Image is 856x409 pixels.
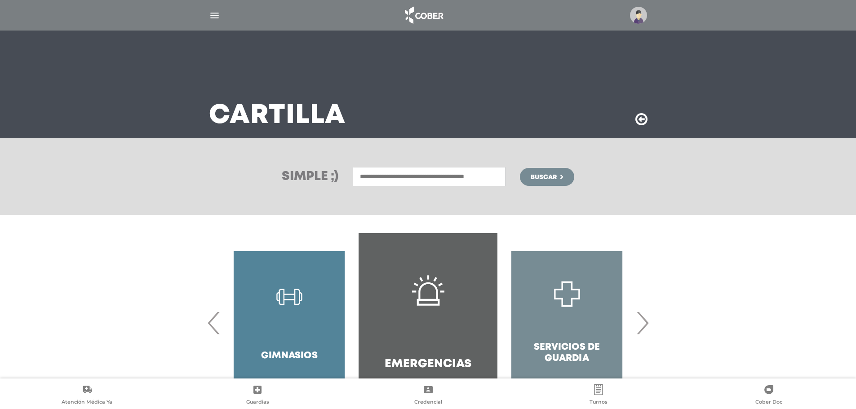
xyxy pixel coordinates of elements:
[531,174,557,180] span: Buscar
[385,357,471,371] h4: Emergencias
[2,384,172,407] a: Atención Médica Ya
[520,168,574,186] button: Buscar
[209,104,346,128] h3: Cartilla
[414,399,442,407] span: Credencial
[630,7,647,24] img: profile-placeholder.svg
[513,384,683,407] a: Turnos
[246,399,269,407] span: Guardias
[209,10,220,21] img: Cober_menu-lines-white.svg
[282,171,338,183] h3: Simple ;)
[400,4,447,26] img: logo_cober_home-white.png
[634,299,651,347] span: Next
[205,299,223,347] span: Previous
[684,384,854,407] a: Cober Doc
[590,399,608,407] span: Turnos
[62,399,112,407] span: Atención Médica Ya
[172,384,342,407] a: Guardias
[755,399,782,407] span: Cober Doc
[343,384,513,407] a: Credencial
